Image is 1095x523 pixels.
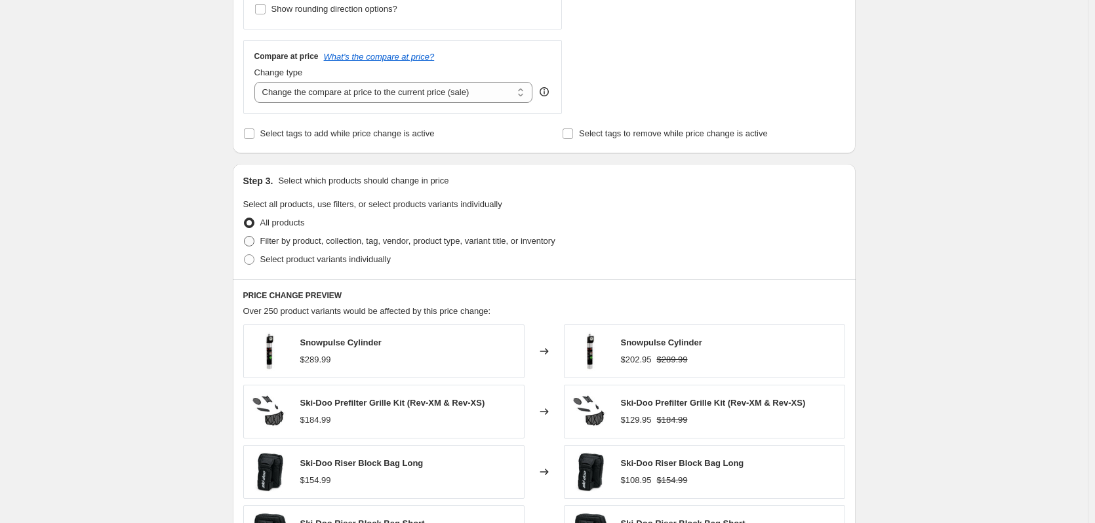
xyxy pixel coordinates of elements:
img: skidoo-riser-block-bag-long_80x.webp [250,452,290,492]
img: Prefilter_Grille_Kit_4f9e0d1a-6e34-47fe-b615-427ce78dcb48_80x.jpg [250,392,290,431]
span: Ski-Doo Prefilter Grille Kit (Rev-XM & Rev-XS) [300,398,485,408]
span: $289.99 [657,355,688,364]
span: $289.99 [300,355,331,364]
h2: Step 3. [243,174,273,187]
span: $202.95 [621,355,652,364]
h3: Compare at price [254,51,319,62]
span: Filter by product, collection, tag, vendor, product type, variant title, or inventory [260,236,555,246]
span: $108.95 [621,475,652,485]
span: $184.99 [657,415,688,425]
span: Snowpulse Cylinder [300,338,382,347]
h6: PRICE CHANGE PREVIEW [243,290,845,301]
span: Change type [254,68,303,77]
img: Prefilter_Grille_Kit_4f9e0d1a-6e34-47fe-b615-427ce78dcb48_80x.jpg [571,392,610,431]
span: Ski-Doo Riser Block Bag Long [300,458,424,468]
img: cylinder1_1100x_5e7ede91-d9a3-41e6-818b-7bc61cb8f8c2_80x.webp [571,332,610,371]
span: Show rounding direction options? [271,4,397,14]
img: cylinder1_1100x_5e7ede91-d9a3-41e6-818b-7bc61cb8f8c2_80x.webp [250,332,290,371]
span: Select tags to remove while price change is active [579,128,768,138]
span: $154.99 [657,475,688,485]
span: $184.99 [300,415,331,425]
span: Select tags to add while price change is active [260,128,435,138]
div: help [538,85,551,98]
span: Select all products, use filters, or select products variants individually [243,199,502,209]
img: skidoo-riser-block-bag-long_80x.webp [571,452,610,492]
button: What's the compare at price? [324,52,435,62]
span: All products [260,218,305,227]
span: Select product variants individually [260,254,391,264]
span: Ski-Doo Riser Block Bag Long [621,458,744,468]
span: $154.99 [300,475,331,485]
p: Select which products should change in price [278,174,448,187]
span: Ski-Doo Prefilter Grille Kit (Rev-XM & Rev-XS) [621,398,806,408]
span: Over 250 product variants would be affected by this price change: [243,306,491,316]
span: Snowpulse Cylinder [621,338,702,347]
span: $129.95 [621,415,652,425]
